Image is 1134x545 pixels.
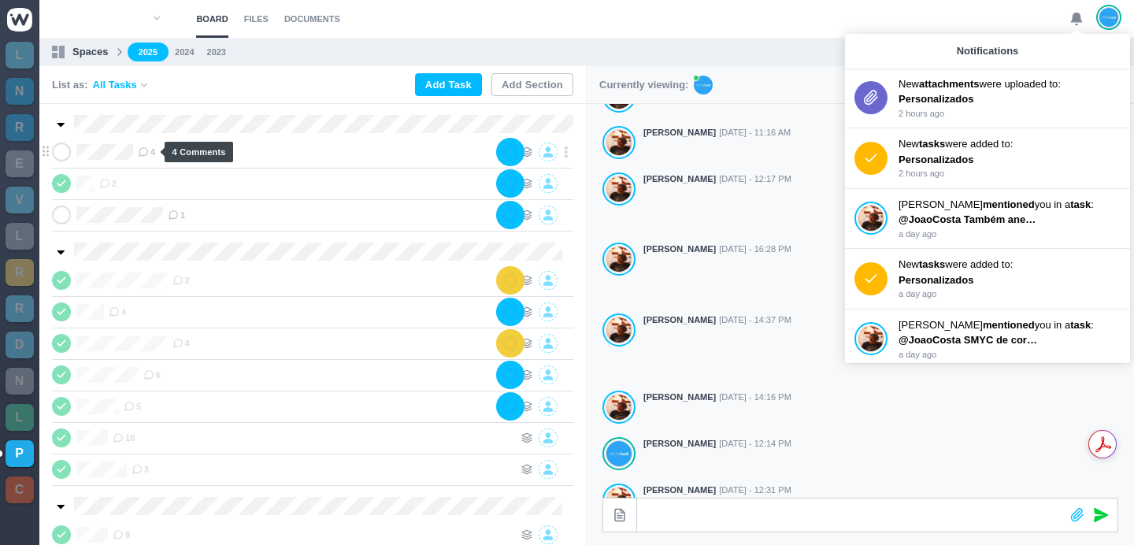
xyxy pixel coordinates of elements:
[6,78,34,105] a: N
[899,91,1040,107] p: Personalizados
[719,391,791,404] span: [DATE] - 14:16 PM
[643,391,716,404] strong: [PERSON_NAME]
[606,394,632,421] img: Antonio Lopes
[983,198,1035,210] strong: mentioned
[72,44,109,60] p: Spaces
[606,176,632,202] img: Antonio Lopes
[1070,198,1091,210] strong: task
[6,187,34,213] a: V
[7,8,32,32] img: winio
[93,77,137,93] span: All Tasks
[983,319,1035,331] strong: mentioned
[919,78,980,90] strong: attachments
[128,43,169,62] a: 2025
[899,257,1121,272] p: New were added to:
[899,136,1121,152] p: New were added to:
[854,257,1121,301] a: Newtaskswere added to: Personalizados a day ago
[52,77,150,93] div: List as:
[643,484,716,497] strong: [PERSON_NAME]
[643,243,716,256] strong: [PERSON_NAME]
[694,76,713,95] img: JT
[899,317,1121,333] p: [PERSON_NAME] you in a :
[719,437,791,450] span: [DATE] - 12:14 PM
[1099,7,1118,28] img: João Tosta
[719,484,791,497] span: [DATE] - 12:31 PM
[6,440,34,467] a: P
[899,107,1121,120] p: 2 hours ago
[491,73,573,96] button: Add Section
[854,136,1121,180] a: Newtaskswere added to: Personalizados 2 hours ago
[6,259,34,286] a: R
[854,197,1121,241] a: Antonio Lopes [PERSON_NAME]mentionedyou in atask: @JoaoCosta Também anexamos a arte final com a m...
[6,368,34,395] a: N
[6,42,34,69] a: L
[606,129,632,156] img: Antonio Lopes
[858,205,884,232] img: Antonio Lopes
[6,223,34,250] a: L
[899,287,1121,301] p: a day ago
[719,172,791,186] span: [DATE] - 12:17 PM
[6,295,34,322] a: R
[6,476,34,503] a: C
[6,150,34,177] a: E
[415,73,482,96] button: Add Task
[957,43,1019,59] p: Notifications
[899,76,1121,92] p: New were uploaded to:
[854,317,1121,361] a: Antonio Lopes [PERSON_NAME]mentionedyou in atask: @JoaoCosta SMYC de cores. a day ago
[207,46,226,59] a: 2023
[606,246,632,272] img: Antonio Lopes
[1070,319,1091,331] strong: task
[899,348,1121,361] p: a day ago
[175,46,194,59] a: 2024
[6,332,34,358] a: D
[606,317,632,343] img: Antonio Lopes
[643,437,716,450] strong: [PERSON_NAME]
[719,126,791,139] span: [DATE] - 11:16 AM
[643,172,716,186] strong: [PERSON_NAME]
[899,334,1041,346] span: @JoaoCosta SMYC de cores.
[6,114,34,141] a: R
[719,313,791,327] span: [DATE] - 14:37 PM
[899,272,1040,288] p: Personalizados
[858,325,884,352] img: Antonio Lopes
[643,313,716,327] strong: [PERSON_NAME]
[919,138,945,150] strong: tasks
[719,243,791,256] span: [DATE] - 16:28 PM
[919,258,945,270] strong: tasks
[899,167,1121,180] p: 2 hours ago
[854,76,1121,120] a: Newattachmentswere uploaded to: Personalizados 2 hours ago
[899,197,1121,213] p: [PERSON_NAME] you in a :
[899,228,1121,241] p: a day ago
[606,440,632,467] img: João Tosta
[599,77,688,93] p: Currently viewing:
[899,152,1040,168] p: Personalizados
[643,126,716,139] strong: [PERSON_NAME]
[52,46,65,58] img: spaces
[6,404,34,431] a: L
